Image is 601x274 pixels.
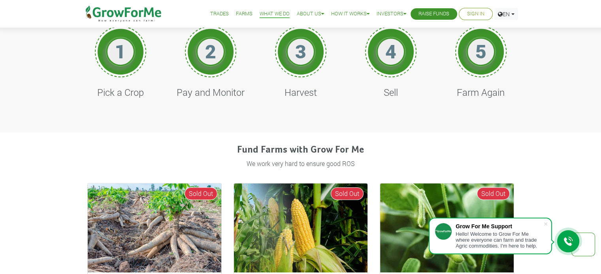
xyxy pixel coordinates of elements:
[469,40,493,63] h1: 5
[494,8,518,20] a: EN
[356,87,426,98] h4: Sell
[260,10,290,18] a: What We Do
[379,40,403,63] h1: 4
[331,187,364,200] span: Sold Out
[87,144,514,156] h4: Fund Farms with Grow For Me
[331,10,369,18] a: How it Works
[467,10,484,18] a: Sign In
[377,10,406,18] a: Investors
[210,10,229,18] a: Trades
[456,223,543,229] div: Grow For Me Support
[234,183,367,273] img: growforme image
[456,231,543,249] div: Hello! Welcome to Grow For Me where everyone can farm and trade Agric commodities. I'm here to help.
[88,183,221,273] img: growforme image
[236,10,252,18] a: Farms
[380,183,514,273] img: growforme image
[446,87,516,98] h4: Farm Again
[199,40,222,63] h1: 2
[418,10,449,18] a: Raise Funds
[477,187,510,200] span: Sold Out
[297,10,324,18] a: About Us
[289,40,313,63] h1: 3
[85,87,156,98] h4: Pick a Crop
[175,87,246,98] h4: Pay and Monitor
[89,159,513,168] p: We work very hard to ensure good ROS
[185,187,217,200] span: Sold Out
[109,40,132,63] h1: 1
[266,87,336,98] h4: Harvest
